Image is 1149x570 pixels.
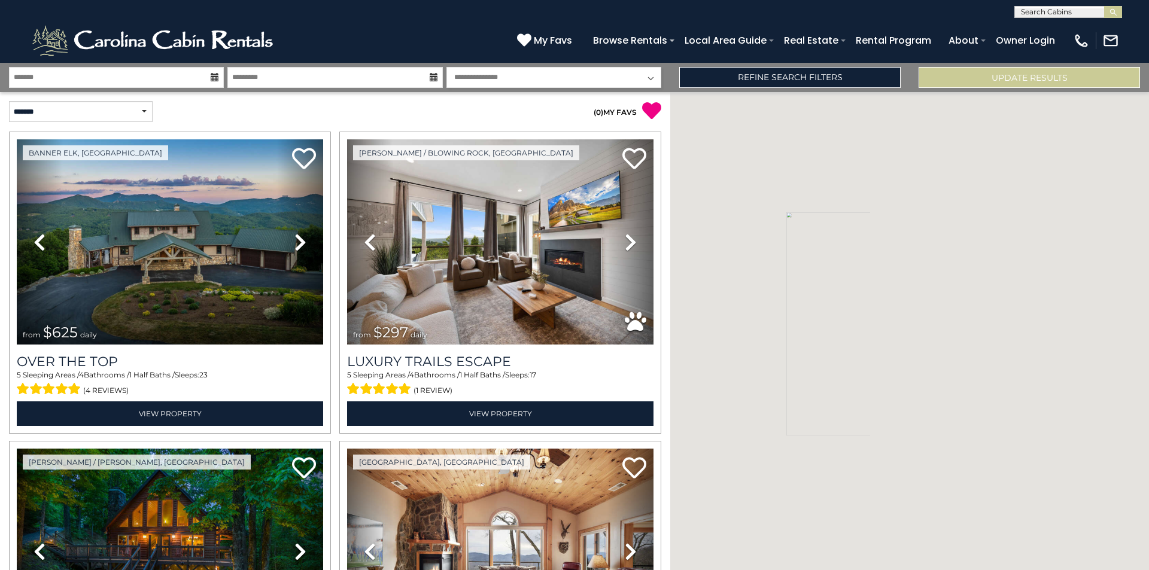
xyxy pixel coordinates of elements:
[17,370,323,398] div: Sleeping Areas / Bathrooms / Sleeps:
[17,139,323,345] img: thumbnail_167153549.jpeg
[990,30,1061,51] a: Owner Login
[460,370,505,379] span: 1 Half Baths /
[347,139,653,345] img: thumbnail_168695581.jpeg
[594,108,603,117] span: ( )
[79,370,84,379] span: 4
[353,330,371,339] span: from
[943,30,984,51] a: About
[17,401,323,426] a: View Property
[409,370,414,379] span: 4
[292,456,316,481] a: Add to favorites
[347,370,653,398] div: Sleeping Areas / Bathrooms / Sleeps:
[517,33,575,48] a: My Favs
[850,30,937,51] a: Rental Program
[347,370,351,379] span: 5
[596,108,601,117] span: 0
[199,370,208,379] span: 23
[778,30,844,51] a: Real Estate
[679,30,773,51] a: Local Area Guide
[83,383,129,398] span: (4 reviews)
[23,145,168,160] a: Banner Elk, [GEOGRAPHIC_DATA]
[353,145,579,160] a: [PERSON_NAME] / Blowing Rock, [GEOGRAPHIC_DATA]
[347,353,653,370] a: Luxury Trails Escape
[530,370,536,379] span: 17
[373,324,408,341] span: $297
[43,324,78,341] span: $625
[23,330,41,339] span: from
[622,147,646,172] a: Add to favorites
[414,383,452,398] span: (1 review)
[17,353,323,370] a: Over The Top
[1102,32,1119,49] img: mail-regular-white.png
[534,33,572,48] span: My Favs
[347,401,653,426] a: View Property
[129,370,175,379] span: 1 Half Baths /
[17,370,21,379] span: 5
[622,456,646,481] a: Add to favorites
[353,455,530,470] a: [GEOGRAPHIC_DATA], [GEOGRAPHIC_DATA]
[587,30,673,51] a: Browse Rentals
[679,67,901,88] a: Refine Search Filters
[411,330,427,339] span: daily
[594,108,637,117] a: (0)MY FAVS
[1073,32,1090,49] img: phone-regular-white.png
[292,147,316,172] a: Add to favorites
[23,455,251,470] a: [PERSON_NAME] / [PERSON_NAME], [GEOGRAPHIC_DATA]
[919,67,1140,88] button: Update Results
[80,330,97,339] span: daily
[30,23,278,59] img: White-1-2.png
